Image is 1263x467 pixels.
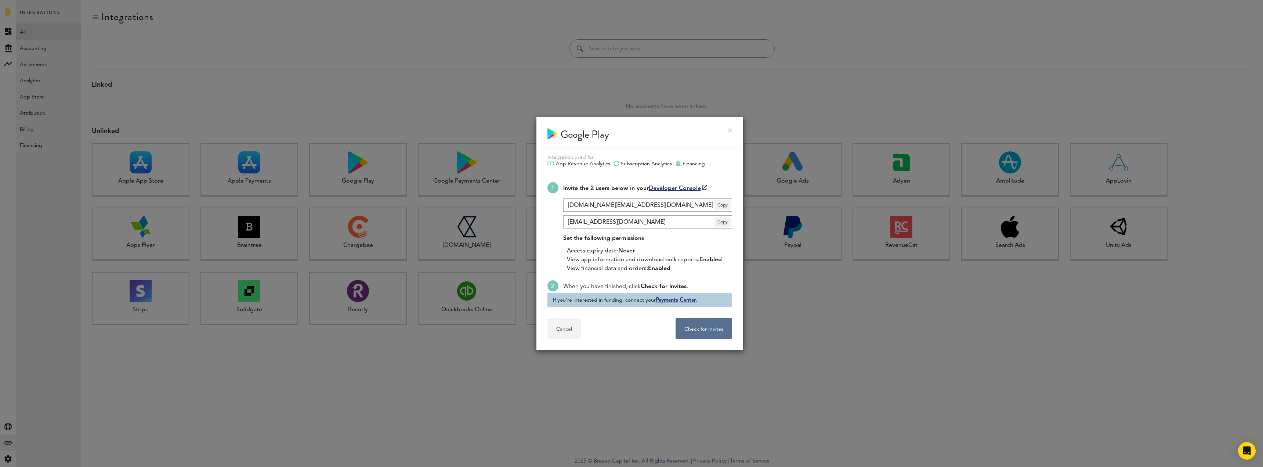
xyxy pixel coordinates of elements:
[656,295,696,304] a: Payments Center
[618,248,635,254] span: Never
[567,264,732,273] li: View financial data and orders:
[648,266,670,272] span: Enabled
[556,161,610,167] span: App Revenue Analytics
[649,186,707,191] a: Developer Console
[561,128,609,141] div: Google Play
[567,255,732,264] li: View app information and download bulk reports:
[676,318,732,339] button: Check for Invites
[563,236,644,241] span: Set the following permissions
[714,217,731,227] span: Copy
[641,284,687,290] span: Check for Invites
[563,184,732,193] div: Invite the 2 users below in your
[567,247,732,255] li: Access expiry date:
[15,5,41,12] span: Support
[714,200,731,210] span: Copy
[547,293,732,307] div: If you're interested in funding, connect your .
[547,128,557,139] img: Google Play
[621,161,672,167] span: Subscription Analytics
[563,282,732,291] div: When you have finished, click .
[1238,442,1256,460] div: Open Intercom Messenger
[699,257,722,263] span: Enabled
[547,154,732,161] div: Integration used for
[683,161,705,167] span: Financing
[547,318,581,339] button: Cancel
